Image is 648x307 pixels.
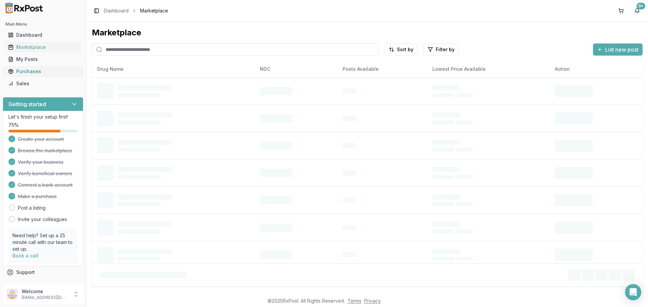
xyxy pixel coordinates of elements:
[337,61,427,77] th: Posts Available
[348,298,361,304] a: Terms
[593,43,643,56] button: List new post
[16,281,39,288] span: Feedback
[625,284,641,300] div: Open Intercom Messenger
[8,56,78,63] div: My Posts
[3,266,83,278] button: Support
[3,30,83,40] button: Dashboard
[18,182,73,188] span: Connect a bank account
[12,253,38,258] a: Book a call
[8,32,78,38] div: Dashboard
[22,295,69,300] p: [EMAIL_ADDRESS][DOMAIN_NAME]
[254,61,337,77] th: NDC
[427,61,550,77] th: Lowest Price Available
[8,122,19,128] span: 75 %
[8,114,78,120] p: Let's finish your setup first!
[436,46,455,53] span: Filter by
[423,43,459,56] button: Filter by
[364,298,381,304] a: Privacy
[12,232,74,252] p: Need help? Set up a 25 minute call with our team to set up.
[18,170,72,177] span: Verify beneficial owners
[5,41,81,53] a: Marketplace
[104,7,168,14] nav: breadcrumb
[18,136,64,143] span: Create your account
[5,29,81,41] a: Dashboard
[7,289,18,300] img: User avatar
[3,278,83,290] button: Feedback
[104,7,129,14] a: Dashboard
[18,159,63,165] span: Verify your business
[8,68,78,75] div: Purchases
[8,44,78,51] div: Marketplace
[384,43,418,56] button: Sort by
[22,288,69,295] p: Welcome
[92,61,254,77] th: Drug Name
[549,61,643,77] th: Action
[3,54,83,65] button: My Posts
[637,3,645,9] div: 9+
[3,78,83,89] button: Sales
[92,27,643,38] div: Marketplace
[605,45,639,54] span: List new post
[8,80,78,87] div: Sales
[632,5,643,16] button: 9+
[18,193,57,200] span: Make a purchase
[140,7,168,14] span: Marketplace
[8,100,46,108] h3: Getting started
[3,66,83,77] button: Purchases
[5,65,81,78] a: Purchases
[5,53,81,65] a: My Posts
[18,216,67,223] a: Invite your colleagues
[3,42,83,53] button: Marketplace
[5,22,81,27] h2: Main Menu
[593,47,643,54] a: List new post
[18,205,46,211] a: Post a listing
[18,147,72,154] span: Browse the marketplace
[3,3,46,13] img: RxPost Logo
[397,46,413,53] span: Sort by
[5,78,81,90] a: Sales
